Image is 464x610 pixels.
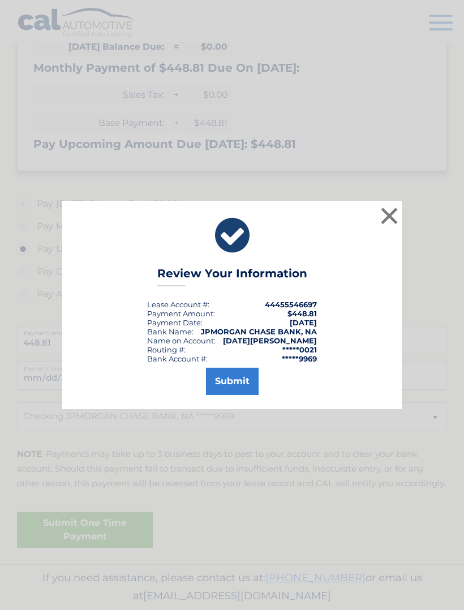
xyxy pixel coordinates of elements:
div: Name on Account: [147,336,216,345]
div: Routing #: [147,345,186,354]
button: Submit [206,368,259,395]
span: Payment Date [147,318,201,327]
strong: [DATE][PERSON_NAME] [223,336,317,345]
button: × [378,204,401,227]
div: Bank Account #: [147,354,208,363]
div: Bank Name: [147,327,194,336]
div: Payment Amount: [147,309,215,318]
strong: 44455546697 [265,300,317,309]
span: $448.81 [287,309,317,318]
span: [DATE] [290,318,317,327]
strong: JPMORGAN CHASE BANK, NA [201,327,317,336]
div: Lease Account #: [147,300,209,309]
div: : [147,318,203,327]
h3: Review Your Information [157,267,307,286]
